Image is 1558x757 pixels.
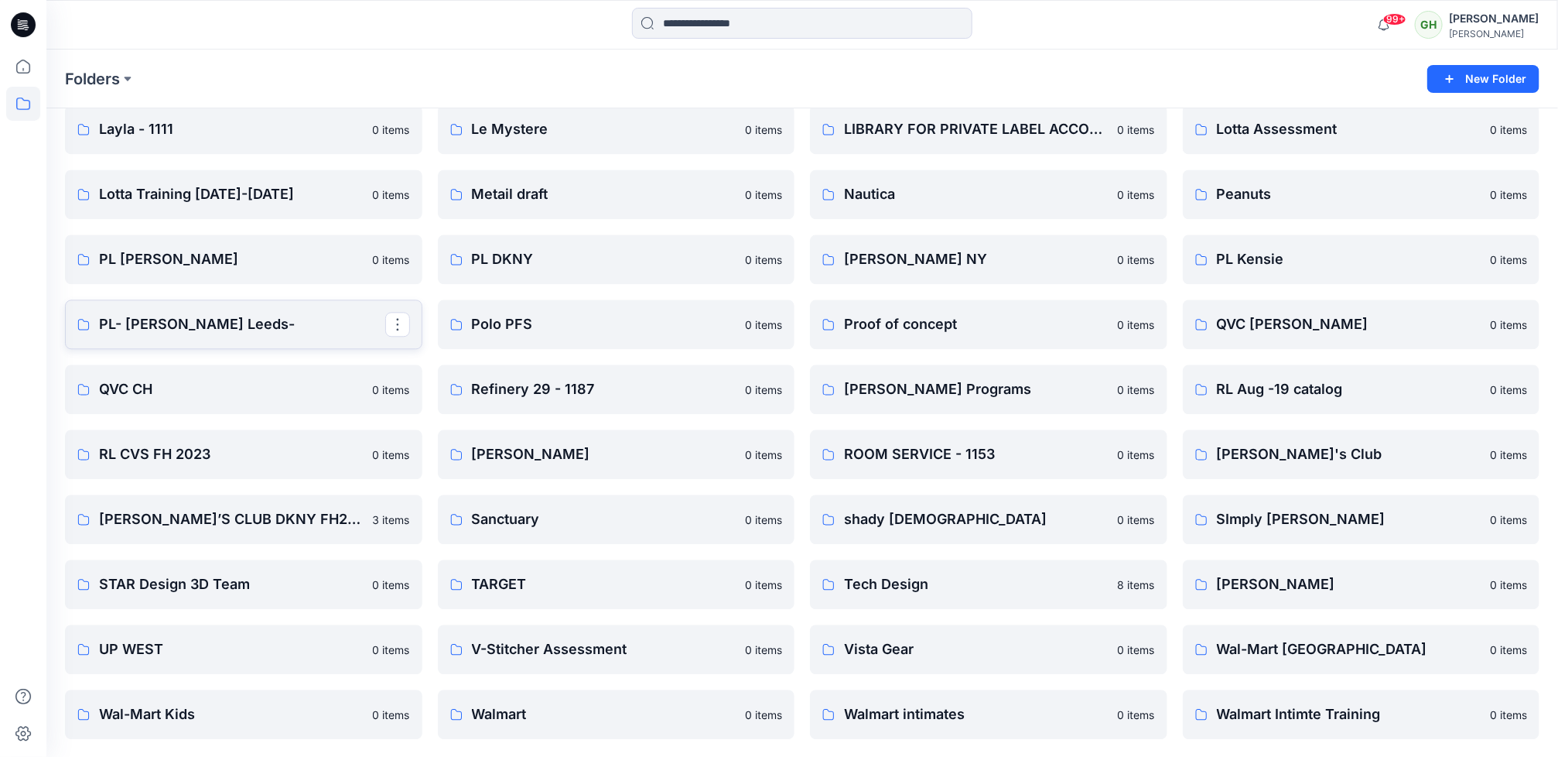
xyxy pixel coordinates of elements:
a: Metail draft0 items [438,170,795,219]
a: shady [DEMOGRAPHIC_DATA]0 items [810,495,1167,544]
p: 0 items [373,252,410,268]
p: 0 items [1118,382,1155,398]
div: GH [1415,11,1443,39]
p: 0 items [373,382,410,398]
a: RL Aug -19 catalog0 items [1183,365,1540,414]
p: RL CVS FH 2023 [99,444,364,465]
a: QVC CH0 items [65,365,422,414]
a: Sanctuary0 items [438,495,795,544]
p: SImply [PERSON_NAME] [1217,509,1481,530]
p: [PERSON_NAME] NY [844,248,1109,270]
a: Polo PFS0 items [438,300,795,349]
p: Metail draft [472,183,736,205]
p: 0 items [1118,187,1155,203]
p: 0 items [373,707,410,723]
p: 0 items [1118,512,1155,528]
a: Refinery 29 - 11870 items [438,365,795,414]
p: 0 items [745,447,782,463]
p: 0 items [1490,512,1527,528]
a: QVC [PERSON_NAME]0 items [1183,300,1540,349]
p: 0 items [745,317,782,333]
a: Folders [65,68,120,90]
a: Tech Design8 items [810,560,1167,609]
p: Proof of concept [844,313,1109,335]
p: 0 items [1118,642,1155,658]
a: LIBRARY FOR PRIVATE LABEL ACCOUNTS0 items [810,104,1167,154]
a: [PERSON_NAME] Programs0 items [810,365,1167,414]
p: 0 items [373,642,410,658]
p: 0 items [745,577,782,593]
p: 0 items [1118,317,1155,333]
a: PL- [PERSON_NAME] Leeds- [65,300,422,349]
p: LIBRARY FOR PRIVATE LABEL ACCOUNTS [844,118,1109,140]
p: PL Kensie [1217,248,1481,270]
a: [PERSON_NAME]0 items [1183,560,1540,609]
a: Wal-Mart [GEOGRAPHIC_DATA]0 items [1183,625,1540,674]
a: Walmart intimates0 items [810,690,1167,739]
a: UP WEST0 items [65,625,422,674]
p: Wal-Mart [GEOGRAPHIC_DATA] [1217,639,1481,660]
p: 0 items [1490,642,1527,658]
p: Walmart [472,704,736,725]
p: Wal-Mart Kids [99,704,364,725]
a: Vista Gear0 items [810,625,1167,674]
a: Walmart Intimte Training0 items [1183,690,1540,739]
p: Tech Design [844,574,1109,595]
a: V-Stitcher Assessment0 items [438,625,795,674]
a: STAR Design 3D Team0 items [65,560,422,609]
p: 0 items [1490,577,1527,593]
a: Le Mystere0 items [438,104,795,154]
p: 8 items [1118,577,1155,593]
p: TARGET [472,574,736,595]
a: PL [PERSON_NAME]0 items [65,235,422,284]
a: Wal-Mart Kids0 items [65,690,422,739]
div: [PERSON_NAME] [1449,28,1539,39]
a: SImply [PERSON_NAME]0 items [1183,495,1540,544]
p: 0 items [1490,187,1527,203]
p: Nautica [844,183,1109,205]
button: New Folder [1427,65,1539,93]
a: [PERSON_NAME]’S CLUB DKNY FH26 3D FIT3 items [65,495,422,544]
p: Refinery 29 - 1187 [472,378,736,400]
a: Layla - 11110 items [65,104,422,154]
p: 0 items [1490,252,1527,268]
p: [PERSON_NAME] [472,444,736,465]
p: [PERSON_NAME] [1217,574,1481,595]
p: RL Aug -19 catalog [1217,378,1481,400]
p: 0 items [1490,382,1527,398]
p: Lotta Assessment [1217,118,1481,140]
p: Vista Gear [844,639,1109,660]
p: 0 items [1490,122,1527,138]
a: Peanuts0 items [1183,170,1540,219]
p: 3 items [373,512,410,528]
p: [PERSON_NAME]’S CLUB DKNY FH26 3D FIT [99,509,364,530]
p: 0 items [745,382,782,398]
p: Walmart intimates [844,704,1109,725]
p: 0 items [745,707,782,723]
div: [PERSON_NAME] [1449,9,1539,28]
a: RL CVS FH 20230 items [65,430,422,479]
p: 0 items [373,447,410,463]
a: [PERSON_NAME]'s Club0 items [1183,430,1540,479]
a: PL DKNY0 items [438,235,795,284]
p: 0 items [1490,317,1527,333]
p: 0 items [745,252,782,268]
p: PL DKNY [472,248,736,270]
p: 0 items [1118,447,1155,463]
a: TARGET0 items [438,560,795,609]
a: Lotta Assessment0 items [1183,104,1540,154]
a: [PERSON_NAME] NY0 items [810,235,1167,284]
p: 0 items [373,577,410,593]
p: 0 items [1118,707,1155,723]
p: 0 items [745,122,782,138]
a: PL Kensie0 items [1183,235,1540,284]
p: STAR Design 3D Team [99,574,364,595]
p: QVC [PERSON_NAME] [1217,313,1481,335]
p: PL- [PERSON_NAME] Leeds- [99,313,385,335]
p: shady [DEMOGRAPHIC_DATA] [844,509,1109,530]
p: 0 items [745,642,782,658]
p: Walmart Intimte Training [1217,704,1481,725]
p: 0 items [1118,122,1155,138]
a: Nautica0 items [810,170,1167,219]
